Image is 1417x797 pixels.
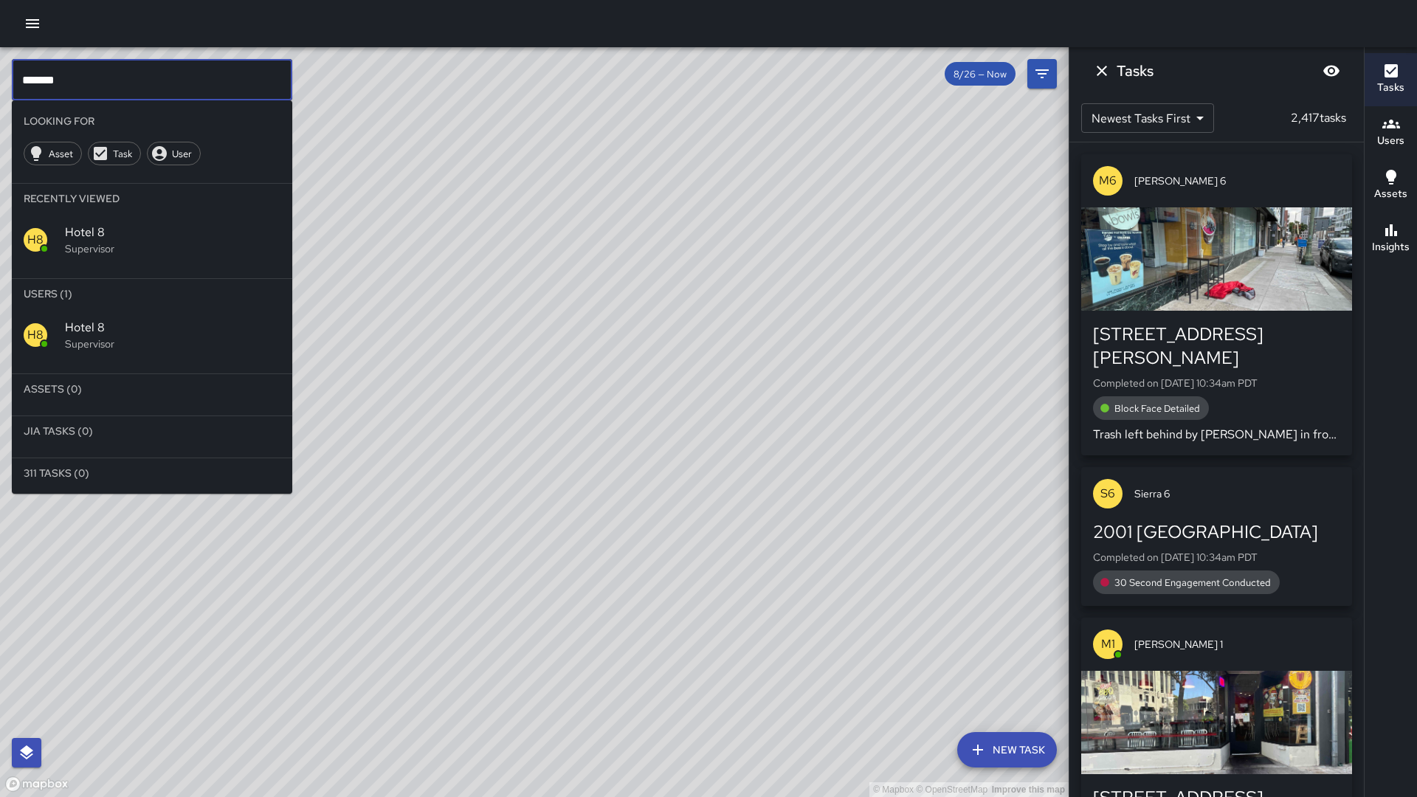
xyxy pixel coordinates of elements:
[12,374,292,404] li: Assets (0)
[1099,172,1117,190] p: M6
[1093,520,1340,544] div: 2001 [GEOGRAPHIC_DATA]
[1365,213,1417,266] button: Insights
[12,308,292,362] div: H8Hotel 8Supervisor
[1134,173,1340,188] span: [PERSON_NAME] 6
[12,184,292,213] li: Recently Viewed
[1081,103,1214,133] div: Newest Tasks First
[24,142,82,165] div: Asset
[1365,106,1417,159] button: Users
[12,106,292,136] li: Looking For
[1093,550,1340,565] p: Completed on [DATE] 10:34am PDT
[1093,426,1340,444] p: Trash left behind by [PERSON_NAME] in front of rush balls Bowls*
[65,337,280,351] p: Supervisor
[27,326,44,344] p: H8
[1101,635,1115,653] p: M1
[88,142,141,165] div: Task
[164,148,200,160] span: User
[1093,322,1340,370] div: [STREET_ADDRESS][PERSON_NAME]
[1093,376,1340,390] p: Completed on [DATE] 10:34am PDT
[1377,80,1404,96] h6: Tasks
[1087,56,1117,86] button: Dismiss
[1285,109,1352,127] p: 2,417 tasks
[12,416,292,446] li: Jia Tasks (0)
[12,279,292,308] li: Users (1)
[1365,159,1417,213] button: Assets
[1365,53,1417,106] button: Tasks
[41,148,81,160] span: Asset
[957,732,1057,767] button: New Task
[105,148,140,160] span: Task
[1081,467,1352,606] button: S6Sierra 62001 [GEOGRAPHIC_DATA]Completed on [DATE] 10:34am PDT30 Second Engagement Conducted
[65,319,280,337] span: Hotel 8
[1134,486,1340,501] span: Sierra 6
[1374,186,1407,202] h6: Assets
[1081,154,1352,455] button: M6[PERSON_NAME] 6[STREET_ADDRESS][PERSON_NAME]Completed on [DATE] 10:34am PDTBlock Face DetailedT...
[1377,133,1404,149] h6: Users
[65,241,280,256] p: Supervisor
[1106,576,1280,589] span: 30 Second Engagement Conducted
[1134,637,1340,652] span: [PERSON_NAME] 1
[147,142,201,165] div: User
[65,224,280,241] span: Hotel 8
[27,231,44,249] p: H8
[12,458,292,488] li: 311 Tasks (0)
[1317,56,1346,86] button: Blur
[12,213,292,266] div: H8Hotel 8Supervisor
[945,68,1016,80] span: 8/26 — Now
[1372,239,1410,255] h6: Insights
[1117,59,1154,83] h6: Tasks
[1106,402,1209,415] span: Block Face Detailed
[1027,59,1057,89] button: Filters
[1100,485,1115,503] p: S6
